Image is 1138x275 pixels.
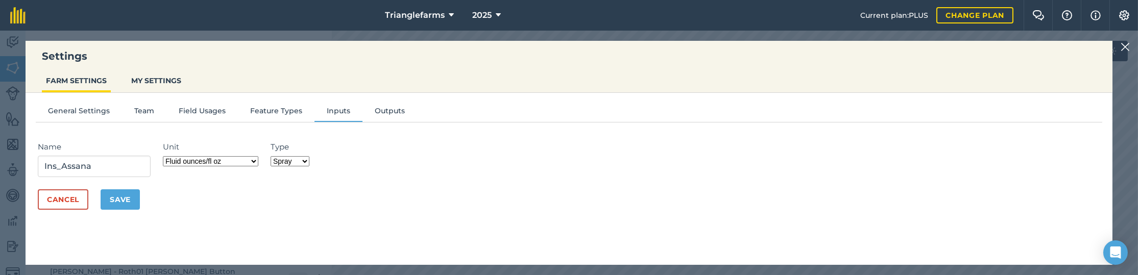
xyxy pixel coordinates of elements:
a: Change plan [936,7,1013,23]
img: svg+xml;base64,PHN2ZyB4bWxucz0iaHR0cDovL3d3dy53My5vcmcvMjAwMC9zdmciIHdpZHRoPSIxNyIgaGVpZ2h0PSIxNy... [1091,9,1101,21]
button: Field Usages [166,105,238,120]
h3: Settings [26,49,1112,63]
label: Name [38,141,151,153]
span: Current plan : PLUS [860,10,928,21]
button: MY SETTINGS [127,71,185,90]
button: Inputs [314,105,362,120]
div: Open Intercom Messenger [1103,240,1128,265]
button: Feature Types [238,105,314,120]
label: Type [271,141,309,153]
label: Unit [163,141,258,153]
button: Save [101,189,140,210]
img: A cog icon [1118,10,1130,20]
button: General Settings [36,105,122,120]
button: Team [122,105,166,120]
span: Trianglefarms [385,9,445,21]
span: 2025 [472,9,492,21]
button: Cancel [38,189,88,210]
button: Outputs [362,105,417,120]
img: fieldmargin Logo [10,7,26,23]
img: svg+xml;base64,PHN2ZyB4bWxucz0iaHR0cDovL3d3dy53My5vcmcvMjAwMC9zdmciIHdpZHRoPSIyMiIgaGVpZ2h0PSIzMC... [1121,41,1130,53]
button: FARM SETTINGS [42,71,111,90]
img: Two speech bubbles overlapping with the left bubble in the forefront [1032,10,1045,20]
img: A question mark icon [1061,10,1073,20]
